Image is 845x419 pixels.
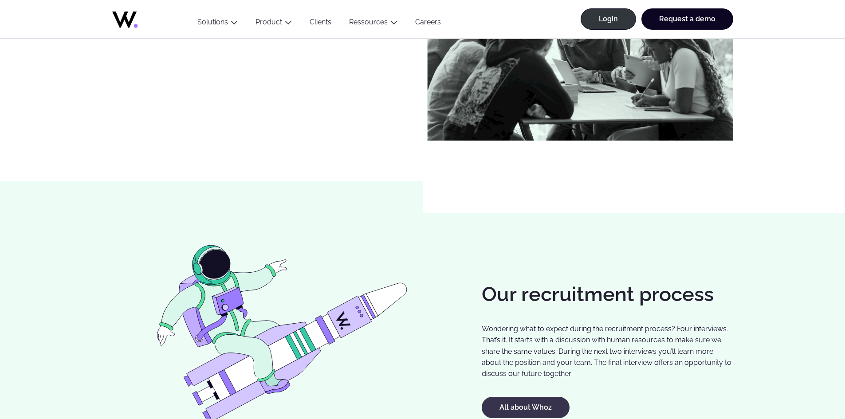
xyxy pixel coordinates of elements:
a: All about Whoz [482,397,570,418]
a: Login [581,8,636,30]
a: Product [255,18,282,26]
button: Product [247,18,301,30]
a: Careers [406,18,450,30]
a: Request a demo [641,8,733,30]
a: Ressources [349,18,388,26]
iframe: Chatbot [786,360,833,407]
button: Ressources [340,18,406,30]
h2: Our recruitment process [482,283,733,305]
button: Solutions [189,18,247,30]
a: Clients [301,18,340,30]
p: Wondering what to expect during the recruitment process? Four interviews. That’s it. It starts wi... [482,323,733,379]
